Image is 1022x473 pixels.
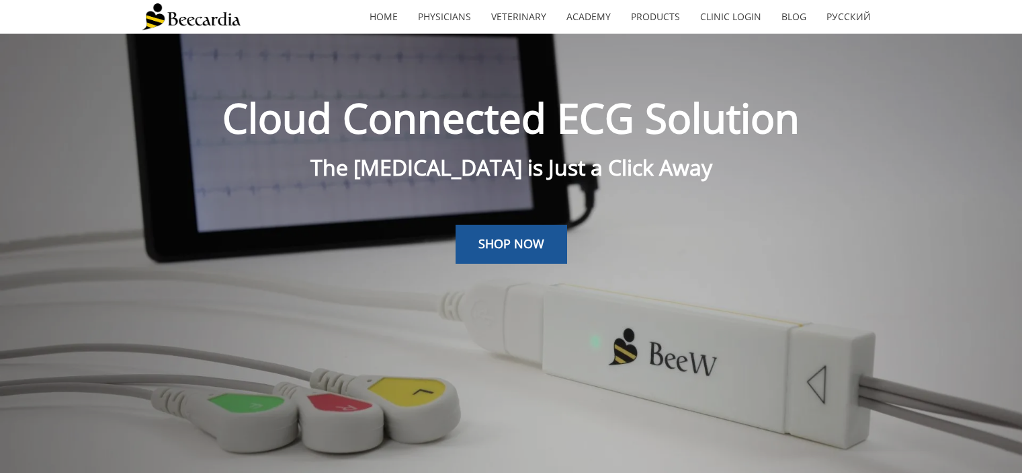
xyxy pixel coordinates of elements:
[456,225,567,264] a: SHOP NOW
[408,1,481,32] a: Physicians
[556,1,621,32] a: Academy
[359,1,408,32] a: home
[816,1,881,32] a: Русский
[771,1,816,32] a: Blog
[222,90,800,145] span: Cloud Connected ECG Solution
[478,235,544,252] span: SHOP NOW
[690,1,771,32] a: Clinic Login
[142,3,241,30] img: Beecardia
[481,1,556,32] a: Veterinary
[310,153,712,182] span: The [MEDICAL_DATA] is Just a Click Away
[621,1,690,32] a: Products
